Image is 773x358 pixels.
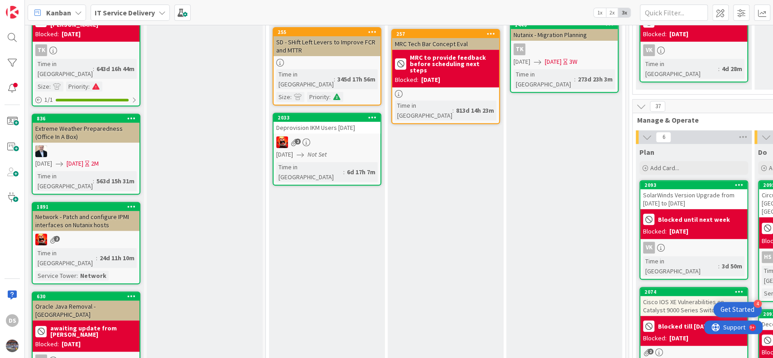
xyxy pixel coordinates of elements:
div: 4d 28m [720,64,744,74]
div: 2M [91,159,99,168]
div: Size [35,81,49,91]
div: Blocked: [395,75,418,85]
span: 6 [656,132,671,143]
div: 9+ [46,4,50,11]
b: Blocked until next week [658,216,730,223]
div: [DATE] [62,339,81,349]
span: [DATE] [514,57,530,67]
span: : [718,261,720,271]
div: Extreme Weather Preparedness (Office In A Box) [33,123,139,143]
div: 255 [274,28,380,36]
i: Not Set [307,150,327,158]
span: [DATE] [545,57,562,67]
span: 3x [618,8,630,17]
div: Get Started [720,305,754,314]
div: 257 [396,31,499,37]
div: 836 [37,115,139,122]
img: Visit kanbanzone.com [6,6,19,19]
span: : [49,81,51,91]
span: 1x [594,8,606,17]
span: Add Card... [650,164,679,172]
div: [DATE] [62,29,81,39]
div: VK [640,242,747,253]
div: Time in [GEOGRAPHIC_DATA] [35,59,93,79]
div: Time in [GEOGRAPHIC_DATA] [276,162,343,182]
div: Size [276,92,290,102]
div: TK [33,44,139,56]
div: 1891Network - Patch and configure IPMI interfaces on Nutanix hosts [33,203,139,231]
div: 255 [278,29,380,35]
b: Blocked till 16th [658,19,707,25]
div: 1891 [37,204,139,210]
span: : [329,92,331,102]
span: : [334,74,335,84]
div: Priority [66,81,88,91]
div: Open Get Started checklist, remaining modules: 4 [713,302,762,317]
div: TK [514,43,525,55]
div: 24d 11h 10m [97,253,137,263]
b: awaiting feedback from [PERSON_NAME] [50,15,137,28]
img: HO [35,145,47,157]
div: HO [33,145,139,157]
span: : [96,253,97,263]
div: Network - Patch and configure IPMI interfaces on Nutanix hosts [33,211,139,231]
div: 2093 [644,182,747,188]
b: Blocked till [DATE] [658,323,713,329]
div: Nutanix - Migration Planning [511,29,618,41]
div: [DATE] [669,227,688,236]
div: 257MRC Tech Bar Concept Eval [392,30,499,50]
div: 630 [37,293,139,300]
div: 6d 17h 7m [345,167,378,177]
span: 2 [295,138,301,144]
div: 2093SolarWinds Version Upgrade from [DATE] to [DATE] [640,181,747,209]
div: [DATE] [669,29,688,39]
span: : [574,74,576,84]
div: VK [640,44,747,56]
div: Time in [GEOGRAPHIC_DATA] [643,256,718,276]
span: [DATE] [35,159,52,168]
span: 2 [648,348,653,354]
div: 273d 23h 3m [576,74,615,84]
span: Plan [639,148,654,157]
div: 345d 17h 56m [335,74,378,84]
div: 1/1 [33,94,139,105]
span: : [93,64,94,74]
span: : [343,167,345,177]
div: VK [643,44,655,56]
div: Service Tower [35,271,77,281]
div: Network [78,271,109,281]
div: Oracle Java Removal - [GEOGRAPHIC_DATA] [33,301,139,320]
div: TK [511,43,618,55]
div: 630 [33,292,139,301]
div: 563d 15h 31m [94,176,137,186]
div: 255SD - SHift Left Levers to Improve FCR and MTTR [274,28,380,56]
div: DS [6,314,19,327]
div: 813d 14h 23m [454,105,496,115]
div: Time in [GEOGRAPHIC_DATA] [35,171,93,191]
span: : [718,64,720,74]
span: : [452,105,454,115]
b: IT Service Delivery [95,8,155,17]
div: VN [274,136,380,148]
span: Kanban [46,7,71,18]
div: 630Oracle Java Removal - [GEOGRAPHIC_DATA] [33,292,139,320]
span: 2 [54,236,60,242]
div: SD - SHift Left Levers to Improve FCR and MTTR [274,36,380,56]
div: 2033Deprovision IKM Users [DATE] [274,114,380,134]
div: 1440Nutanix - Migration Planning [511,21,618,41]
div: VN [33,234,139,245]
span: : [77,271,78,281]
div: [DATE] [669,334,688,343]
div: MRC Tech Bar Concept Eval [392,38,499,50]
input: Quick Filter... [640,5,708,21]
span: : [290,92,292,102]
div: Blocked: [643,227,667,236]
div: 257 [392,30,499,38]
div: 2033 [278,115,380,121]
span: 1 / 1 [44,95,53,105]
div: Time in [GEOGRAPHIC_DATA] [514,69,574,89]
span: [DATE] [67,159,83,168]
div: 2074 [644,289,747,295]
span: : [93,176,94,186]
div: Time in [GEOGRAPHIC_DATA] [35,248,96,268]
